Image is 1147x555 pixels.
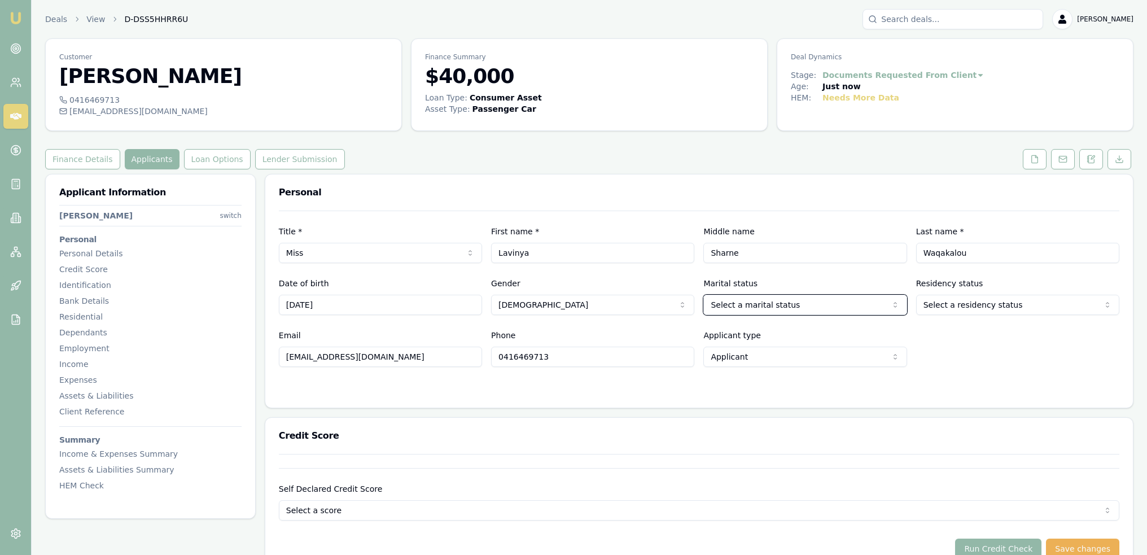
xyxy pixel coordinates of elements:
button: Applicants [125,149,180,169]
div: Expenses [59,374,242,386]
p: Customer [59,53,388,62]
div: Age: [791,81,822,92]
h3: [PERSON_NAME] [59,65,388,88]
div: [EMAIL_ADDRESS][DOMAIN_NAME] [59,106,388,117]
div: switch [220,211,241,220]
div: Passenger Car [472,103,536,115]
label: Date of birth [279,279,329,288]
div: Identification [59,279,242,291]
div: Employment [59,343,242,354]
button: Lender Submission [255,149,345,169]
div: Income [59,359,242,370]
label: Last name * [916,227,964,236]
div: Consumer Asset [470,92,542,103]
span: [PERSON_NAME] [1077,15,1133,24]
div: Client Reference [59,406,242,417]
div: Bank Details [59,295,242,307]
a: Applicants [122,149,182,169]
label: Residency status [916,279,983,288]
div: Stage: [791,69,822,81]
a: Deals [45,14,67,25]
div: Income & Expenses Summary [59,448,242,460]
a: Loan Options [182,149,253,169]
button: Documents Requested From Client [822,69,984,81]
div: Personal Details [59,248,242,259]
div: Needs More Data [822,92,899,103]
span: D-DSS5HHRR6U [124,14,188,25]
label: Phone [491,331,515,340]
label: Gender [491,279,520,288]
label: Marital status [703,279,758,288]
a: View [86,14,105,25]
label: Title * [279,227,302,236]
a: Lender Submission [253,149,347,169]
a: Finance Details [45,149,122,169]
p: Finance Summary [425,53,754,62]
input: Search deals [863,9,1043,29]
div: Assets & Liabilities Summary [59,464,242,475]
button: Loan Options [184,149,251,169]
label: Middle name [703,227,754,236]
div: HEM: [791,92,822,103]
input: DD/MM/YYYY [279,295,482,315]
p: Deal Dynamics [791,53,1119,62]
input: 0431 234 567 [491,347,694,367]
h3: Summary [59,436,242,444]
h3: Applicant Information [59,188,242,197]
nav: breadcrumb [45,14,188,25]
label: Self Declared Credit Score [279,484,383,493]
button: Finance Details [45,149,120,169]
div: Asset Type : [425,103,470,115]
div: Just now [822,81,861,92]
label: First name * [491,227,539,236]
h3: Personal [59,235,242,243]
div: Credit Score [59,264,242,275]
div: Loan Type: [425,92,467,103]
div: HEM Check [59,480,242,491]
div: Residential [59,311,242,322]
label: Email [279,331,301,340]
div: 0416469713 [59,94,388,106]
img: emu-icon-u.png [9,11,23,25]
div: [PERSON_NAME] [59,210,133,221]
h3: Personal [279,188,1119,197]
h3: $40,000 [425,65,754,88]
div: Dependants [59,327,242,338]
label: Applicant type [703,331,761,340]
div: Assets & Liabilities [59,390,242,401]
h3: Credit Score [279,431,1119,440]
